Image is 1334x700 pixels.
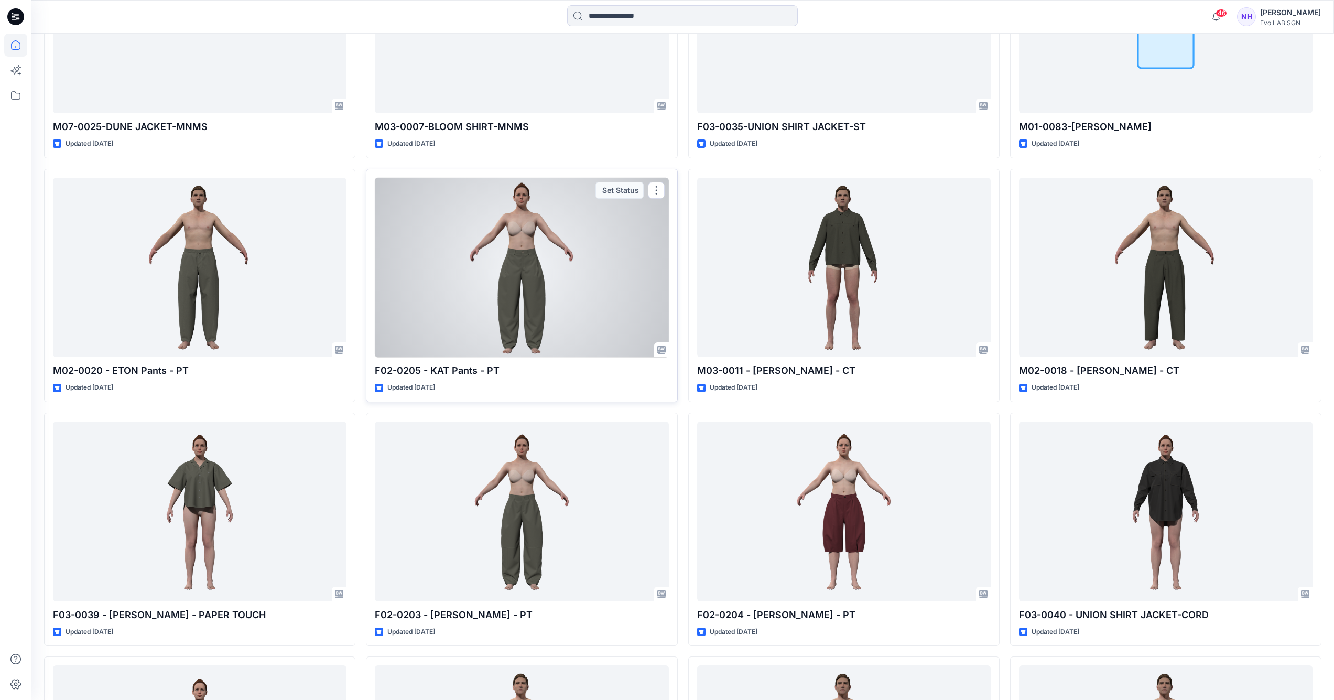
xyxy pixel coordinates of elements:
span: 46 [1216,9,1227,17]
p: M01-0083-[PERSON_NAME] [1019,120,1313,134]
p: F03-0035-UNION SHIRT JACKET-ST [697,120,991,134]
div: Evo LAB SGN [1260,19,1321,27]
p: Updated [DATE] [1032,382,1079,393]
a: M02-0018 - DAVE Pants - CT [1019,178,1313,358]
a: F02-0205 - KAT Pants - PT [375,178,668,358]
p: M03-0011 - [PERSON_NAME] - CT [697,363,991,378]
div: [PERSON_NAME] [1260,6,1321,19]
p: F03-0039 - [PERSON_NAME] - PAPER TOUCH [53,608,346,622]
p: M07-0025-DUNE JACKET-MNMS [53,120,346,134]
p: M03-0007-BLOOM SHIRT-MNMS [375,120,668,134]
p: F02-0205 - KAT Pants - PT [375,363,668,378]
a: F02-0203 - JENNY Pants - PT [375,422,668,601]
a: F03-0040 - UNION SHIRT JACKET-CORD [1019,422,1313,601]
p: Updated [DATE] [1032,627,1079,638]
p: Updated [DATE] [66,627,113,638]
p: F02-0204 - [PERSON_NAME] - PT [697,608,991,622]
div: NH [1237,7,1256,26]
a: M03-0011 - PEDRO Overshirt - CT [697,178,991,358]
p: Updated [DATE] [387,627,435,638]
p: Updated [DATE] [710,382,757,393]
p: F03-0040 - UNION SHIRT JACKET-CORD [1019,608,1313,622]
p: Updated [DATE] [66,138,113,149]
p: M02-0020 - ETON Pants - PT [53,363,346,378]
p: Updated [DATE] [710,627,757,638]
a: F02-0204 - JENNY Shoulotte - PT [697,422,991,601]
p: Updated [DATE] [1032,138,1079,149]
a: F03-0039 - DANI Shirt - PAPER TOUCH [53,422,346,601]
p: Updated [DATE] [387,382,435,393]
a: M02-0020 - ETON Pants - PT [53,178,346,358]
p: M02-0018 - [PERSON_NAME] - CT [1019,363,1313,378]
p: Updated [DATE] [66,382,113,393]
p: Updated [DATE] [387,138,435,149]
p: F02-0203 - [PERSON_NAME] - PT [375,608,668,622]
p: Updated [DATE] [710,138,757,149]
